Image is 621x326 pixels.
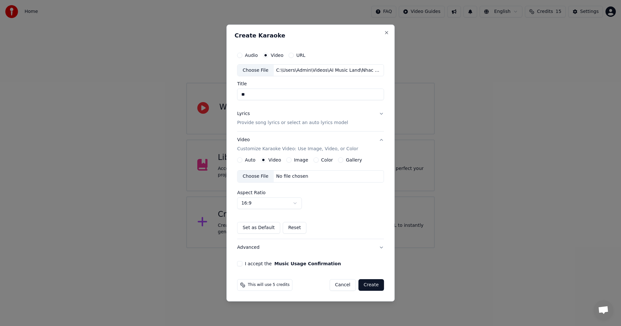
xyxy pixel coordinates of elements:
[294,158,308,162] label: Image
[296,53,305,58] label: URL
[237,120,348,126] p: Provide song lyrics or select an auto lyrics model
[248,282,289,288] span: This will use 5 credits
[237,111,250,117] div: Lyrics
[321,158,333,162] label: Color
[271,53,283,58] label: Video
[237,222,280,234] button: Set as Default
[237,190,384,195] label: Aspect Ratio
[245,261,341,266] label: I accept the
[237,132,384,158] button: VideoCustomize Karaoke Video: Use Image, Video, or Color
[346,158,362,162] label: Gallery
[237,157,384,239] div: VideoCustomize Karaoke Video: Use Image, Video, or Color
[234,33,387,38] h2: Create Karaoke
[237,171,274,182] div: Choose File
[358,279,384,291] button: Create
[330,279,356,291] button: Cancel
[283,222,306,234] button: Reset
[237,82,384,86] label: Title
[237,239,384,256] button: Advanced
[274,261,341,266] button: I accept the
[245,158,256,162] label: Auto
[237,106,384,131] button: LyricsProvide song lyrics or select an auto lyrics model
[274,173,311,180] div: No file chosen
[237,65,274,76] div: Choose File
[237,146,358,152] p: Customize Karaoke Video: Use Image, Video, or Color
[268,158,281,162] label: Video
[274,67,384,74] div: C:\Users\Admin\Videos\AI Music Land\Nhac Viet\Xin Giu Lai Ten [PERSON_NAME]\XinGiuLaiTenAnh.mp4
[245,53,258,58] label: Audio
[237,137,358,152] div: Video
